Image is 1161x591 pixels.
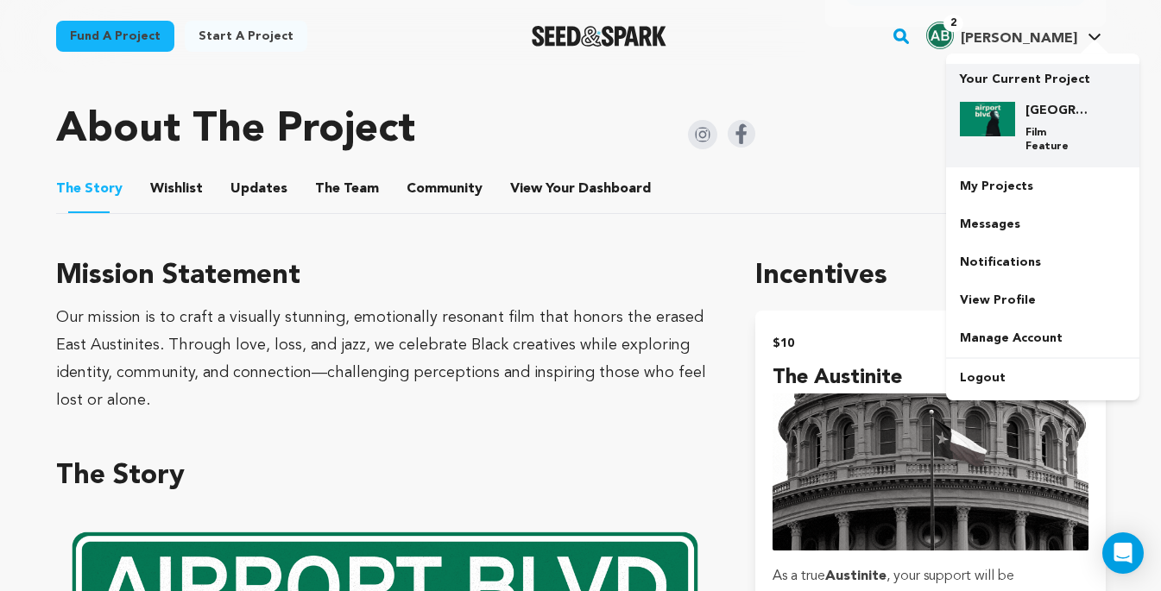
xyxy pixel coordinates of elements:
span: Community [407,179,483,199]
img: f3da8b7657e847b4.png [926,22,954,49]
a: ViewYourDashboard [510,179,654,199]
img: Seed&Spark Logo Dark Mode [532,26,667,47]
p: Film Feature [1025,126,1088,154]
span: 2 [943,15,963,32]
img: incentive [773,393,1088,551]
img: Seed&Spark Instagram Icon [688,120,717,149]
h1: About The Project [56,110,415,151]
img: fff38de0a37d06a4.png [960,102,1015,136]
a: Manage Account [946,319,1139,357]
h4: The Austinite [773,362,1088,393]
a: View Profile [946,281,1139,319]
h3: The Story [56,456,715,497]
strong: Austinite [825,569,887,583]
span: Updates [230,179,287,199]
span: Wishlist [150,179,203,199]
span: Dashboard [578,179,651,199]
a: Notifications [946,243,1139,281]
p: Your Current Project [960,64,1126,88]
span: Team [315,179,379,199]
span: The [315,179,340,199]
span: [PERSON_NAME] [961,32,1077,46]
span: Alejandro H.'s Profile [923,18,1105,54]
h1: Incentives [755,255,1105,297]
a: Fund a project [56,21,174,52]
h4: [GEOGRAPHIC_DATA] [1025,102,1088,119]
span: Story [56,179,123,199]
a: My Projects [946,167,1139,205]
a: Alejandro H.'s Profile [923,18,1105,49]
span: The [56,179,81,199]
span: Your [510,179,654,199]
a: Seed&Spark Homepage [532,26,667,47]
div: Open Intercom Messenger [1102,532,1144,574]
a: Logout [946,359,1139,397]
a: Your Current Project [GEOGRAPHIC_DATA] Film Feature [960,64,1126,167]
h2: $10 [773,331,1088,355]
a: Start a project [185,21,307,52]
div: Alejandro H.'s Profile [926,22,1077,49]
div: Our mission is to craft a visually stunning, emotionally resonant film that honors the erased Eas... [56,304,715,414]
h3: Mission Statement [56,255,715,297]
img: Seed&Spark Facebook Icon [728,120,755,148]
a: Messages [946,205,1139,243]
